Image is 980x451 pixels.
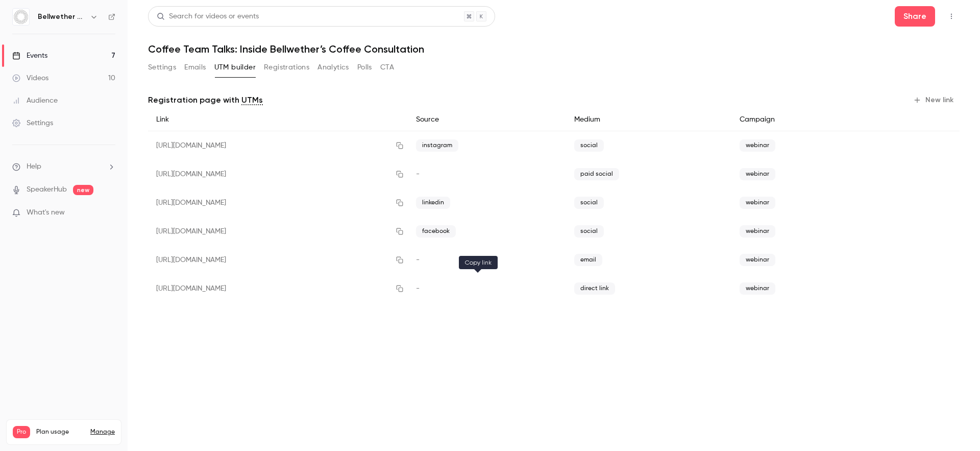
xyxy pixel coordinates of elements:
div: Audience [12,96,58,106]
span: social [574,225,604,238]
span: Pro [13,426,30,438]
button: Registrations [264,59,309,76]
div: [URL][DOMAIN_NAME] [148,217,408,246]
div: Search for videos or events [157,11,259,22]
span: webinar [740,225,775,238]
span: - [416,285,420,292]
span: facebook [416,225,456,238]
div: Link [148,108,408,131]
p: Registration page with [148,94,263,106]
h6: Bellwether Coffee [38,12,86,22]
div: Campaign [731,108,872,131]
div: [URL][DOMAIN_NAME] [148,246,408,274]
div: Videos [12,73,48,83]
span: paid social [574,168,619,180]
a: UTMs [241,94,263,106]
span: Help [27,161,41,172]
span: - [416,256,420,264]
span: webinar [740,197,775,209]
div: Medium [566,108,731,131]
span: direct link [574,282,615,295]
span: instagram [416,139,458,152]
span: social [574,197,604,209]
button: New link [909,92,960,108]
div: [URL][DOMAIN_NAME] [148,160,408,188]
button: Share [895,6,935,27]
button: CTA [380,59,394,76]
button: Settings [148,59,176,76]
iframe: Noticeable Trigger [103,208,115,218]
div: Source [408,108,566,131]
div: [URL][DOMAIN_NAME] [148,131,408,160]
button: UTM builder [214,59,256,76]
button: Polls [357,59,372,76]
span: webinar [740,282,775,295]
h1: Coffee Team Talks: Inside Bellwether’s Coffee Consultation [148,43,960,55]
a: SpeakerHub [27,184,67,195]
a: Manage [90,428,115,436]
button: Emails [184,59,206,76]
span: new [73,185,93,195]
div: [URL][DOMAIN_NAME] [148,188,408,217]
div: Events [12,51,47,61]
span: linkedin [416,197,450,209]
div: [URL][DOMAIN_NAME] [148,274,408,303]
span: webinar [740,254,775,266]
span: What's new [27,207,65,218]
li: help-dropdown-opener [12,161,115,172]
img: Bellwether Coffee [13,9,29,25]
span: email [574,254,602,266]
span: - [416,171,420,178]
span: webinar [740,168,775,180]
span: webinar [740,139,775,152]
span: social [574,139,604,152]
div: Settings [12,118,53,128]
button: Analytics [317,59,349,76]
span: Plan usage [36,428,84,436]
